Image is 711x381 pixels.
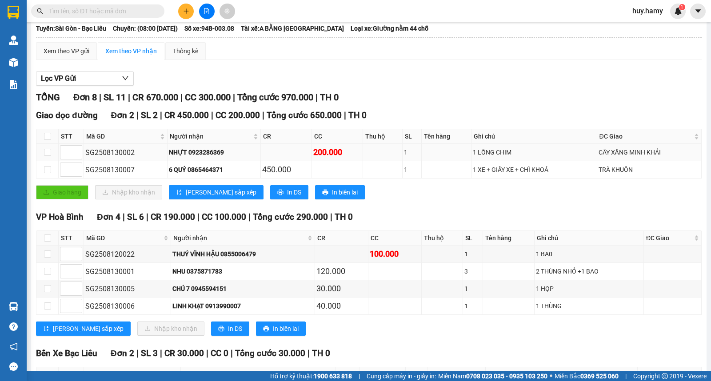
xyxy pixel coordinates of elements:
span: | [206,348,208,358]
span: CC 0 [211,348,228,358]
span: | [262,110,264,120]
button: sort-ascending[PERSON_NAME] sắp xếp [169,185,264,199]
span: printer [277,189,284,196]
span: SL 2 [141,110,158,120]
span: Bến Xe Bạc Liêu [36,348,97,358]
button: printerIn DS [211,321,249,336]
div: CÂY XĂNG MINH KHẢI [599,147,700,157]
span: Tổng cước 290.000 [253,212,328,222]
div: 1 HỌP [536,284,642,294]
span: sort-ascending [43,325,49,333]
span: Mã GD [86,131,158,141]
span: TH 0 [320,92,339,103]
span: Cung cấp máy in - giấy in: [367,371,436,381]
th: SL [403,129,422,144]
span: huy.hamy [625,5,670,16]
div: LINH KHẠT 0913990007 [172,301,313,311]
span: file-add [204,8,210,14]
th: CR [261,129,312,144]
span: Tổng cước 970.000 [237,92,313,103]
div: 1 LỒNG CHIM [473,147,595,157]
span: printer [322,189,328,196]
th: CR [315,231,368,246]
span: Người nhận [170,131,251,141]
span: | [136,110,139,120]
span: CR 450.000 [164,110,209,120]
div: SG2508130006 [85,301,169,312]
strong: 0708 023 035 - 0935 103 250 [466,373,547,380]
span: search [37,8,43,14]
button: aim [220,4,235,19]
button: printerIn biên lai [256,321,306,336]
span: copyright [662,373,668,379]
span: ĐC Giao [599,131,692,141]
span: Giao dọc đường [36,110,98,120]
div: 6 QUÝ 0865464371 [169,165,259,175]
th: Tên hàng [483,231,535,246]
td: SG2508130001 [84,263,171,280]
div: NHỰT 0923286369 [169,147,259,157]
img: solution-icon [9,80,18,89]
img: warehouse-icon [9,302,18,311]
button: Lọc VP Gửi [36,71,134,86]
button: downloadNhập kho nhận [137,321,204,336]
span: | [359,371,360,381]
button: downloadNhập kho nhận [95,185,162,199]
img: logo-vxr [8,6,19,19]
button: file-add [199,4,215,19]
td: SG2508120022 [84,246,171,263]
td: SG2508130005 [84,280,171,298]
button: sort-ascending[PERSON_NAME] sắp xếp [36,321,131,336]
span: CR 190.000 [151,212,195,222]
span: | [308,348,310,358]
div: Xem theo VP nhận [105,46,157,56]
span: | [123,212,125,222]
span: | [344,110,346,120]
th: Ghi chú [535,231,644,246]
div: 1 [404,165,420,175]
span: Miền Nam [438,371,547,381]
span: ⚪️ [550,374,552,378]
button: caret-down [690,4,706,19]
th: Thu hộ [363,129,403,144]
span: | [211,110,213,120]
div: 1 [404,147,420,157]
span: Mã GD [86,369,172,379]
span: In biên lai [332,187,358,197]
div: SG2508130001 [85,266,169,277]
span: | [625,371,627,381]
th: SL [463,231,483,246]
th: CC [368,231,422,246]
td: SG2508130006 [84,298,171,315]
b: Tuyến: Sài Gòn - Bạc Liêu [36,25,106,32]
button: printerIn biên lai [315,185,365,199]
strong: 0369 525 060 [580,373,619,380]
span: | [136,348,139,358]
span: Số xe: 94B-003.08 [184,24,234,33]
span: Đơn 8 [73,92,97,103]
td: SG2508130002 [84,144,168,161]
input: Tìm tên, số ĐT hoặc mã đơn [49,6,154,16]
span: Hỗ trợ kỹ thuật: [270,371,352,381]
span: TH 0 [335,212,353,222]
div: 40.000 [316,300,367,312]
span: CR 670.000 [132,92,178,103]
div: 1 THÙNG [536,301,642,311]
span: | [128,92,130,103]
th: Thu hộ [422,231,463,246]
div: 1 [464,284,481,294]
span: | [231,348,233,358]
img: warehouse-icon [9,36,18,45]
span: Người nhận [183,369,276,379]
span: CC 100.000 [202,212,246,222]
div: 1 [464,301,481,311]
span: Tổng cước 650.000 [267,110,342,120]
button: uploadGiao hàng [36,185,88,199]
span: | [160,348,162,358]
span: CR 30.000 [164,348,204,358]
div: Thống kê [173,46,198,56]
span: message [9,362,18,371]
div: CHÚ 7 0945594151 [172,284,313,294]
div: 30.000 [316,282,367,295]
th: Tên hàng [422,129,471,144]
